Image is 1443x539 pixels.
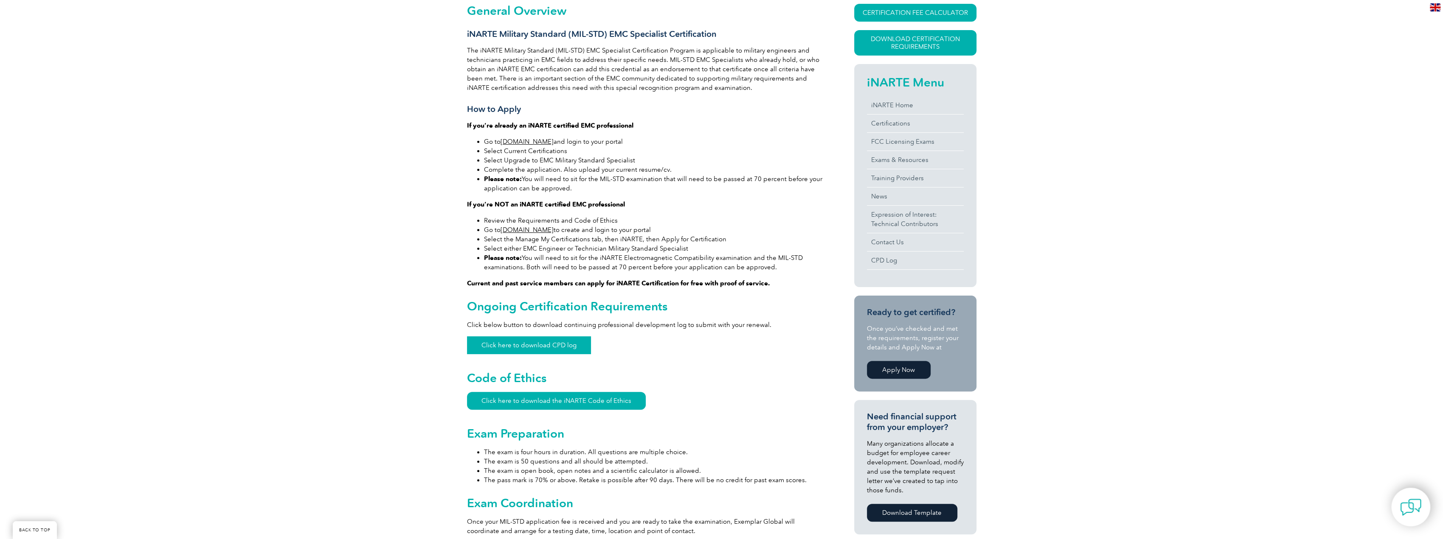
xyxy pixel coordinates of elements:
li: Select Current Certifications [484,146,824,156]
strong: Please note: [484,254,522,262]
a: Expression of Interest:Technical Contributors [867,206,964,233]
p: The iNARTE Military Standard (MIL-STD) EMC Specialist Certification Program is applicable to mili... [467,46,824,92]
h2: General Overview [467,4,824,17]
li: Select Upgrade to EMC Military Standard Specialist [484,156,824,165]
li: Select the Manage My Certifications tab, then iNARTE, then Apply for Certification [484,235,824,244]
p: Many organizations allocate a budget for employee career development. Download, modify and use th... [867,439,964,495]
a: FCC Licensing Exams [867,133,964,151]
a: Click here to download the iNARTE Code of Ethics [467,392,646,410]
h2: Ongoing Certification Requirements [467,299,824,313]
a: BACK TO TOP [13,521,57,539]
li: Go to to create and login to your portal [484,225,824,235]
a: CPD Log [867,251,964,269]
strong: If you’re NOT an iNARTE certified EMC professional [467,201,625,208]
li: The exam is 50 questions and all should be attempted. [484,457,824,466]
a: News [867,187,964,205]
a: Training Providers [867,169,964,187]
a: CERTIFICATION FEE CALCULATOR [854,4,976,22]
h2: Code of Ethics [467,371,824,385]
h3: Need financial support from your employer? [867,411,964,433]
h3: Ready to get certified? [867,307,964,318]
a: Certifications [867,115,964,132]
img: contact-chat.png [1400,497,1421,518]
li: The exam is open book, open notes and a scientific calculator is allowed. [484,466,824,475]
h2: Exam Preparation [467,427,824,440]
li: Select either EMC Engineer or Technician Military Standard Specialist [484,244,824,253]
a: Download Template [867,504,957,522]
img: en [1430,3,1440,11]
a: Download Certification Requirements [854,30,976,56]
li: You will need to sit for the iNARTE Electromagnetic Compatibility examination and the MIL-STD exa... [484,253,824,272]
a: iNARTE Home [867,96,964,114]
h3: How to Apply [467,104,824,115]
p: Once your MIL-STD application fee is received and you are ready to take the examination, Exemplar... [467,517,824,536]
p: Click below button to download continuing professional development log to submit with your renewal. [467,320,824,330]
a: [DOMAIN_NAME] [501,226,554,234]
li: The pass mark is 70% or above. Retake is possible after 90 days. There will be no credit for past... [484,475,824,485]
a: Contact Us [867,233,964,251]
strong: Current and past service members can apply for iNARTE Certification for free with proof of service. [467,279,770,287]
li: Go to and login to your portal [484,137,824,146]
li: Review the Requirements and Code of Ethics [484,216,824,225]
a: Apply Now [867,361,931,379]
li: You will need to sit for the MIL-STD examination that will need to be passed at 70 percent before... [484,174,824,193]
h2: Exam Coordination [467,496,824,510]
strong: If you’re already an iNARTE certified EMC professional [467,122,633,129]
a: Exams & Resources [867,151,964,169]
a: Click here to download CPD log [467,336,591,354]
li: Complete the application. Also upload your current resume/cv. [484,165,824,174]
h3: iNARTE Military Standard (MIL-STD) EMC Specialist Certification [467,29,824,39]
li: The exam is four hours in duration. All questions are multiple choice. [484,447,824,457]
a: [DOMAIN_NAME] [501,138,554,145]
strong: Please note: [484,175,522,183]
p: Once you’ve checked and met the requirements, register your details and Apply Now at [867,324,964,352]
h2: iNARTE Menu [867,75,964,89]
